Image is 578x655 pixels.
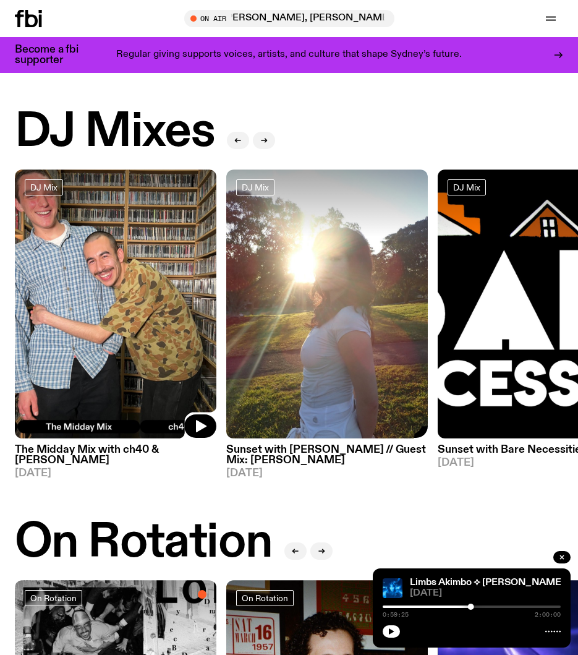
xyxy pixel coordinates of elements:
button: On AirThe Playlist with [PERSON_NAME], [PERSON_NAME], [PERSON_NAME], and Raf [184,10,394,27]
h2: On Rotation [15,520,272,567]
a: Sunset with [PERSON_NAME] // Guest Mix: [PERSON_NAME][DATE] [226,439,428,479]
a: The Midday Mix with ch40 & [PERSON_NAME][DATE] [15,439,216,479]
h3: Become a fbi supporter [15,45,94,66]
a: On Rotation [25,590,82,606]
span: DJ Mix [30,182,57,192]
span: [DATE] [410,589,561,598]
p: Regular giving supports voices, artists, and culture that shape Sydney’s future. [116,49,462,61]
span: On Rotation [30,593,77,602]
a: DJ Mix [448,179,486,195]
span: On Rotation [242,593,288,602]
span: 2:00:00 [535,612,561,618]
h3: Sunset with [PERSON_NAME] // Guest Mix: [PERSON_NAME] [226,445,428,466]
a: Limbs Akimbo ⟡ [PERSON_NAME] ⟡ [410,578,573,588]
a: DJ Mix [236,179,274,195]
span: DJ Mix [242,182,269,192]
a: On Rotation [236,590,294,606]
span: 0:59:25 [383,612,409,618]
a: DJ Mix [25,179,63,195]
span: [DATE] [15,468,216,479]
h3: The Midday Mix with ch40 & [PERSON_NAME] [15,445,216,466]
span: [DATE] [226,468,428,479]
h2: DJ Mixes [15,109,215,156]
span: DJ Mix [453,182,480,192]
